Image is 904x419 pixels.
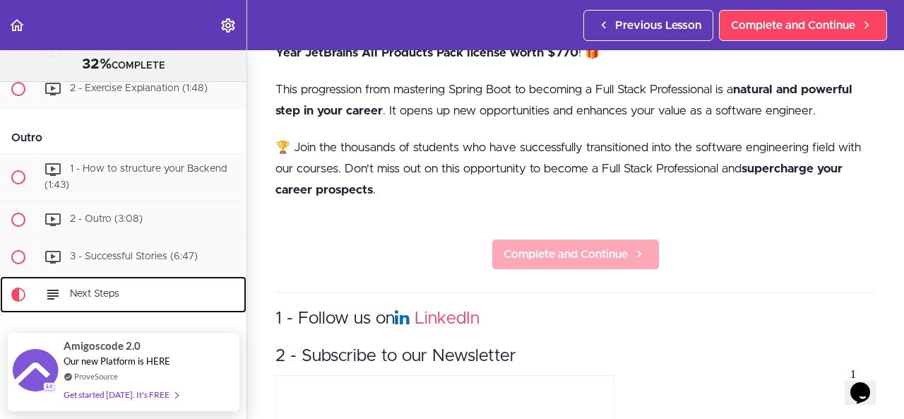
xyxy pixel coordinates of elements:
[70,289,119,299] span: Next Steps
[615,17,701,34] span: Previous Lesson
[18,56,229,74] div: COMPLETE
[82,57,112,71] span: 32%
[275,137,876,201] p: 🏆 Join the thousands of students who have successfully transitioned into the software engineering...
[275,345,876,368] h3: 2 - Subscribe to our Newsletter
[415,310,480,327] a: LinkedIn
[275,79,876,122] p: This progression from mastering Spring Boot to becoming a Full Stack Professional is a . It opens...
[492,239,660,270] a: Complete and Continue
[70,252,198,261] span: 3 - Successful Stories (6:47)
[8,17,25,34] svg: Back to course curriculum
[845,362,890,405] iframe: chat widget
[70,83,208,93] span: 2 - Exercise Explanation (1:48)
[719,10,887,41] a: Complete and Continue
[64,338,141,354] span: Amigoscode 2.0
[64,386,178,403] div: Get started [DATE]. It's FREE
[74,370,118,382] a: ProveSource
[504,246,628,263] span: Complete and Continue
[13,349,59,395] img: provesource social proof notification image
[275,307,876,331] h3: 1 - Follow us on
[64,355,170,367] span: Our new Platform is HERE
[731,17,855,34] span: Complete and Continue
[70,214,143,224] span: 2 - Outro (3:08)
[583,10,713,41] a: Previous Lesson
[275,163,843,196] strong: supercharge your career prospects
[275,25,859,59] strong: 1-Year JetBrains All Products Pack license worth $770
[44,164,227,190] span: 1 - How to structure your Backend (1:43)
[220,17,237,34] svg: Settings Menu
[275,83,852,117] strong: natural and powerful step in your career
